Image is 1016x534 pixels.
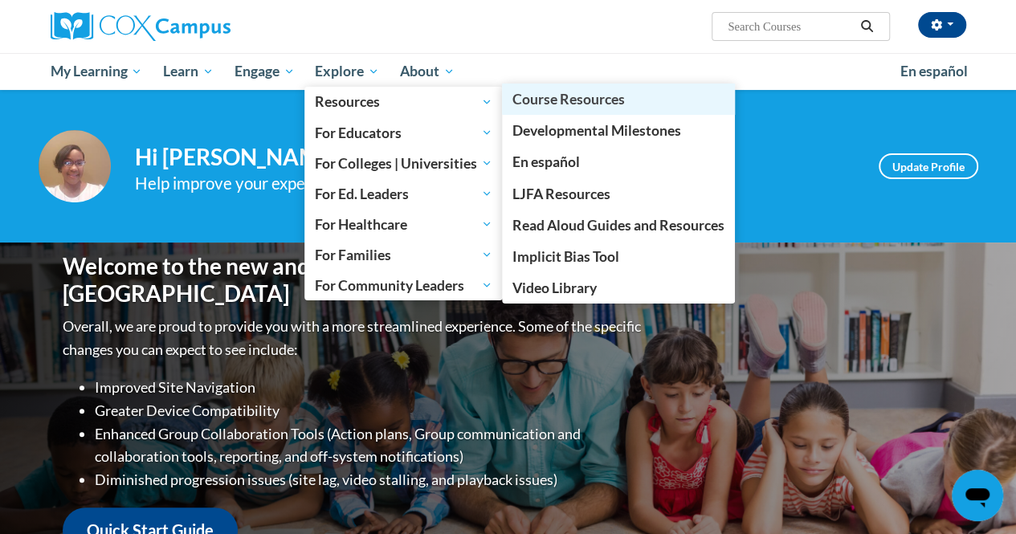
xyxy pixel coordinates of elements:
[315,153,492,173] span: For Colleges | Universities
[918,12,966,38] button: Account Settings
[315,184,492,203] span: For Ed. Leaders
[315,123,492,142] span: For Educators
[304,209,503,239] a: For Healthcare
[304,53,390,90] a: Explore
[512,185,610,202] span: LJFA Resources
[304,270,503,300] a: For Community Leaders
[502,84,735,115] a: Course Resources
[512,279,597,296] span: Video Library
[900,63,968,79] span: En español
[400,62,455,81] span: About
[51,12,340,41] a: Cox Campus
[135,144,855,171] h4: Hi [PERSON_NAME]! Take a minute to review your profile.
[40,53,153,90] a: My Learning
[855,17,879,36] button: Search
[163,62,214,81] span: Learn
[502,115,735,146] a: Developmental Milestones
[304,239,503,270] a: For Families
[315,245,492,264] span: For Families
[95,376,645,399] li: Improved Site Navigation
[502,178,735,210] a: LJFA Resources
[39,53,978,90] div: Main menu
[235,62,295,81] span: Engage
[39,130,111,202] img: Profile Image
[502,241,735,272] a: Implicit Bias Tool
[512,153,580,170] span: En español
[63,253,645,307] h1: Welcome to the new and improved [PERSON_NAME][GEOGRAPHIC_DATA]
[390,53,465,90] a: About
[512,217,724,234] span: Read Aloud Guides and Resources
[315,92,492,112] span: Resources
[726,17,855,36] input: Search Courses
[95,468,645,491] li: Diminished progression issues (site lag, video stalling, and playback issues)
[512,91,625,108] span: Course Resources
[315,62,379,81] span: Explore
[50,62,142,81] span: My Learning
[890,55,978,88] a: En español
[502,272,735,304] a: Video Library
[95,399,645,422] li: Greater Device Compatibility
[502,210,735,241] a: Read Aloud Guides and Resources
[304,117,503,148] a: For Educators
[304,87,503,117] a: Resources
[502,146,735,177] a: En español
[304,148,503,178] a: For Colleges | Universities
[153,53,224,90] a: Learn
[879,153,978,179] a: Update Profile
[63,315,645,361] p: Overall, we are proud to provide you with a more streamlined experience. Some of the specific cha...
[512,248,619,265] span: Implicit Bias Tool
[952,470,1003,521] iframe: Button to launch messaging window
[315,275,492,295] span: For Community Leaders
[51,12,231,41] img: Cox Campus
[224,53,305,90] a: Engage
[135,170,855,197] div: Help improve your experience by keeping your profile up to date.
[315,214,492,234] span: For Healthcare
[95,422,645,469] li: Enhanced Group Collaboration Tools (Action plans, Group communication and collaboration tools, re...
[512,122,681,139] span: Developmental Milestones
[304,178,503,209] a: For Ed. Leaders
